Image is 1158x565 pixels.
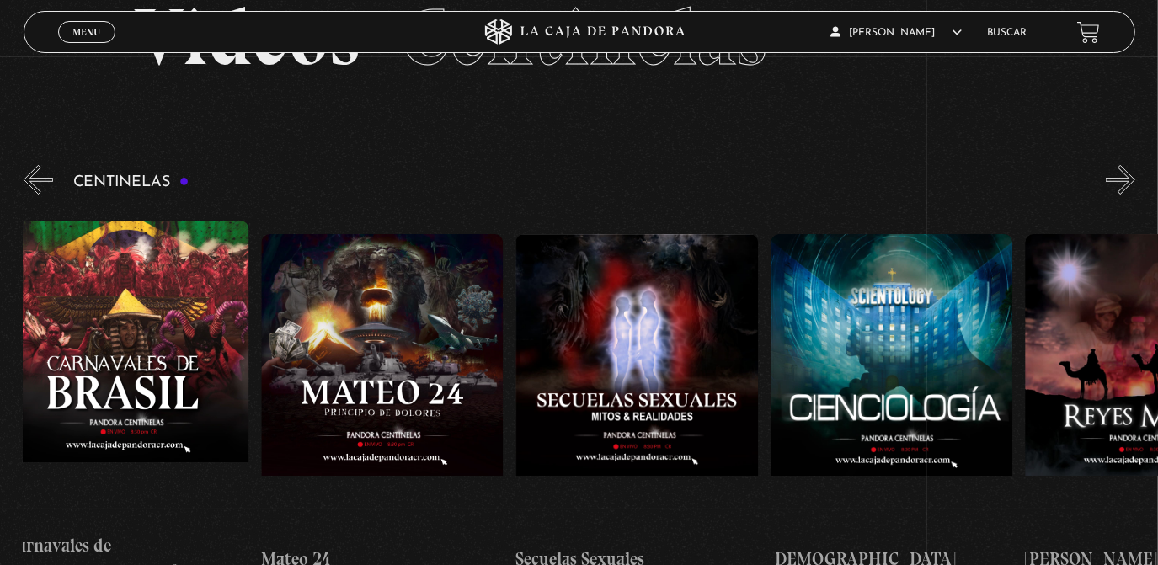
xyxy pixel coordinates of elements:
a: View your shopping cart [1077,21,1100,44]
span: Menu [72,27,100,37]
a: Buscar [987,28,1027,38]
span: [PERSON_NAME] [831,28,963,38]
span: Cerrar [67,41,106,53]
button: Next [1106,165,1135,195]
h3: Centinelas [74,174,189,190]
button: Previous [24,165,53,195]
